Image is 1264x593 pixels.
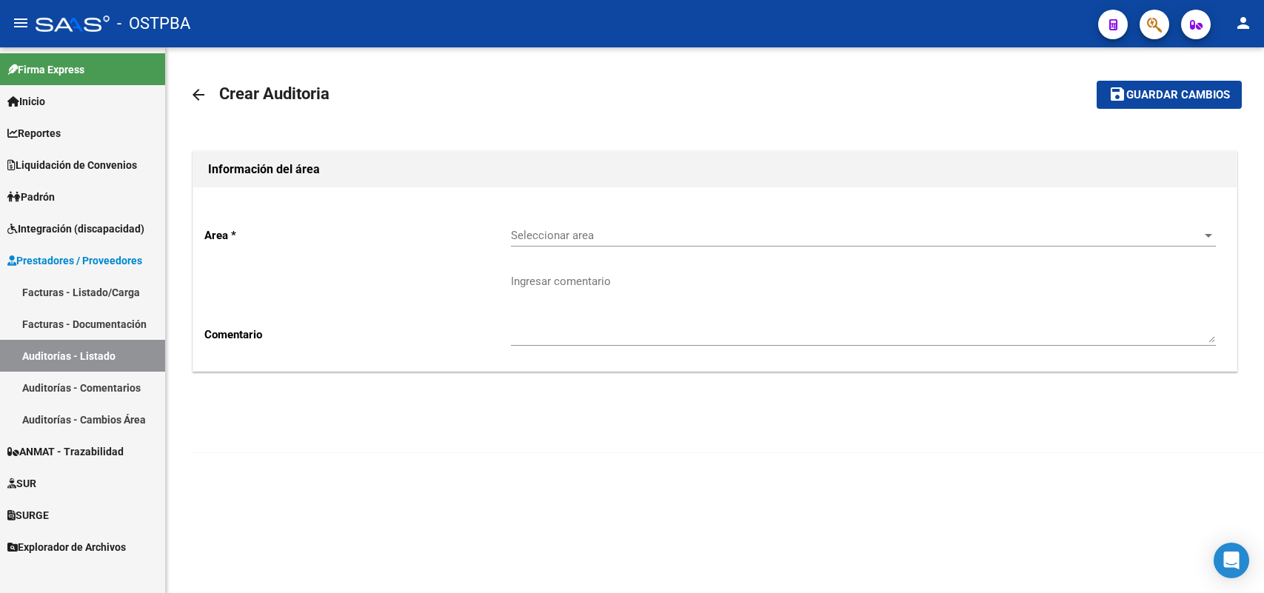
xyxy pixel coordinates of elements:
span: SUR [7,475,36,492]
span: Inicio [7,93,45,110]
h1: Información del área [208,158,1222,181]
span: Liquidación de Convenios [7,157,137,173]
button: Guardar cambios [1097,81,1242,108]
mat-icon: arrow_back [190,86,207,104]
span: Guardar cambios [1126,89,1230,102]
mat-icon: menu [12,14,30,32]
p: Comentario [204,326,511,343]
span: Reportes [7,125,61,141]
span: Seleccionar area [511,229,1203,242]
span: Explorador de Archivos [7,539,126,555]
span: - OSTPBA [117,7,190,40]
span: ANMAT - Trazabilidad [7,443,124,460]
span: Prestadores / Proveedores [7,252,142,269]
div: Open Intercom Messenger [1214,543,1249,578]
mat-icon: save [1108,85,1126,103]
span: Integración (discapacidad) [7,221,144,237]
p: Area * [204,227,511,244]
mat-icon: person [1234,14,1252,32]
span: Padrón [7,189,55,205]
span: Crear Auditoria [219,84,330,103]
span: SURGE [7,507,49,523]
span: Firma Express [7,61,84,78]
